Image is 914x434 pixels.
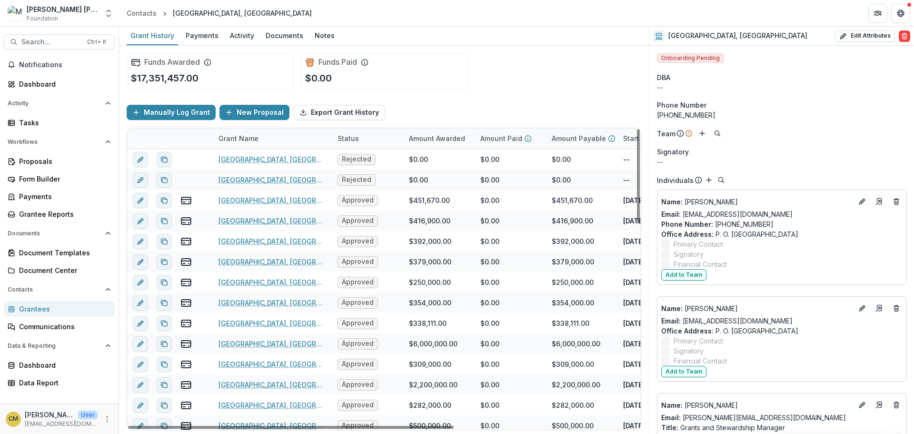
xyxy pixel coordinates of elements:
[78,411,98,419] p: User
[19,304,107,314] div: Grantees
[342,278,374,286] span: Approved
[546,128,617,149] div: Amount Payable
[8,100,101,107] span: Activity
[674,356,727,366] span: Financial Contact
[899,30,910,42] button: Delete
[872,397,887,413] a: Go to contact
[661,326,902,336] p: P. O. [GEOGRAPHIC_DATA]
[4,189,115,204] a: Payments
[213,128,332,149] div: Grant Name
[657,147,689,157] span: Signatory
[409,400,451,410] div: $282,000.00
[674,346,704,356] span: Signatory
[4,153,115,169] a: Proposals
[342,176,371,184] span: Rejected
[180,297,192,309] button: view-payments
[552,339,600,349] div: $6,000,000.00
[480,175,499,185] div: $0.00
[157,172,172,188] button: Duplicate proposal
[480,236,499,246] div: $0.00
[127,27,178,45] a: Grant History
[661,327,714,335] span: Office Address :
[856,399,868,411] button: Edit
[623,277,645,287] p: [DATE]
[480,154,499,164] div: $0.00
[480,216,499,226] div: $0.00
[480,339,499,349] div: $0.00
[342,422,374,430] span: Approved
[552,154,571,164] div: $0.00
[4,57,115,72] button: Notifications
[4,338,115,353] button: Open Data & Reporting
[661,424,678,432] span: Title :
[311,29,338,42] div: Notes
[4,375,115,391] a: Data Report
[27,4,98,14] div: [PERSON_NAME] [PERSON_NAME] Data Sandbox
[480,380,499,390] div: $0.00
[623,421,645,431] p: [DATE]
[409,277,451,287] div: $250,000.00
[623,195,645,205] p: [DATE]
[219,318,326,328] a: [GEOGRAPHIC_DATA], [GEOGRAPHIC_DATA] [DATE] 0:00
[180,215,192,227] button: view-payments
[157,418,172,434] button: Duplicate proposal
[133,357,148,372] button: edit
[409,154,428,164] div: $0.00
[19,156,107,166] div: Proposals
[19,79,107,89] div: Dashboard
[262,29,307,42] div: Documents
[409,339,457,349] div: $6,000,000.00
[180,379,192,391] button: view-payments
[661,317,681,325] span: Email:
[409,421,451,431] div: $500,000.00
[617,128,689,149] div: Start Date
[480,318,499,328] div: $0.00
[661,413,846,423] a: Email: [PERSON_NAME][EMAIL_ADDRESS][DOMAIN_NAME]
[657,82,906,92] div: --
[342,360,374,368] span: Approved
[4,96,115,111] button: Open Activity
[182,29,222,42] div: Payments
[123,6,316,20] nav: breadcrumb
[552,318,589,328] div: $338,111.00
[226,27,258,45] a: Activity
[133,316,148,331] button: edit
[661,197,853,207] a: Name: [PERSON_NAME]
[133,193,148,208] button: edit
[661,400,853,410] a: Name: [PERSON_NAME]
[133,234,148,249] button: edit
[332,128,403,149] div: Status
[180,318,192,329] button: view-payments
[4,171,115,187] a: Form Builder
[25,420,98,428] p: [EMAIL_ADDRESS][DOMAIN_NAME]
[623,359,645,369] p: [DATE]
[19,378,107,388] div: Data Report
[19,322,107,332] div: Communications
[657,53,724,63] span: Onboarding Pending
[157,193,172,208] button: Duplicate proposal
[213,133,264,143] div: Grant Name
[480,359,499,369] div: $0.00
[409,216,450,226] div: $416,900.00
[19,209,107,219] div: Grantee Reports
[219,216,326,226] a: [GEOGRAPHIC_DATA], [GEOGRAPHIC_DATA] [DATE] 0:00
[872,194,887,209] a: Go to contact
[133,275,148,290] button: edit
[4,245,115,261] a: Document Templates
[661,304,683,313] span: Name :
[409,175,428,185] div: $0.00
[19,192,107,202] div: Payments
[409,318,447,328] div: $338,111.00
[661,303,853,313] p: [PERSON_NAME]
[180,277,192,288] button: view-payments
[623,216,645,226] p: [DATE]
[623,318,645,328] p: [DATE]
[157,213,172,229] button: Duplicate proposal
[342,155,371,163] span: Rejected
[661,401,683,409] span: Name :
[157,357,172,372] button: Duplicate proposal
[703,174,715,186] button: Add
[657,72,670,82] span: DBA
[4,226,115,241] button: Open Documents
